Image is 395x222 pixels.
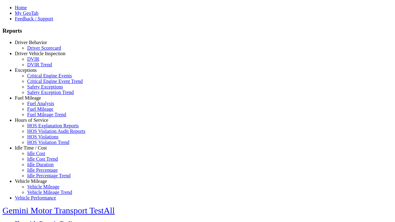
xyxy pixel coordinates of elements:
[15,179,47,184] a: Vehicle Mileage
[27,162,54,167] a: Idle Duration
[27,190,72,195] a: Vehicle Mileage Trend
[27,56,39,62] a: DVIR
[27,45,61,51] a: Driver Scorecard
[27,84,63,89] a: Safety Exceptions
[27,123,79,128] a: HOS Explanation Reports
[27,184,59,189] a: Vehicle Mileage
[15,68,37,73] a: Exceptions
[15,51,65,56] a: Driver Vehicle Inspection
[27,167,58,173] a: Idle Percentage
[15,145,47,150] a: Idle Time / Cost
[27,156,58,162] a: Idle Cost Trend
[27,173,70,178] a: Idle Percentage Trend
[15,5,27,10] a: Home
[2,27,393,34] h3: Reports
[27,62,52,67] a: DVIR Trend
[27,106,53,112] a: Fuel Mileage
[27,79,83,84] a: Critical Engine Event Trend
[15,195,56,200] a: Vehicle Performance
[27,101,54,106] a: Fuel Analysis
[15,40,47,45] a: Driver Behavior
[2,206,115,215] a: Gemini Motor Transport TestAll
[27,151,45,156] a: Idle Cost
[27,134,58,139] a: HOS Violations
[15,16,53,21] a: Feedback / Support
[15,10,39,16] a: My GeoTab
[15,95,41,101] a: Fuel Mileage
[15,117,48,123] a: Hours of Service
[27,140,69,145] a: HOS Violation Trend
[27,73,72,78] a: Critical Engine Events
[27,129,85,134] a: HOS Violation Audit Reports
[27,112,66,117] a: Fuel Mileage Trend
[27,90,74,95] a: Safety Exception Trend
